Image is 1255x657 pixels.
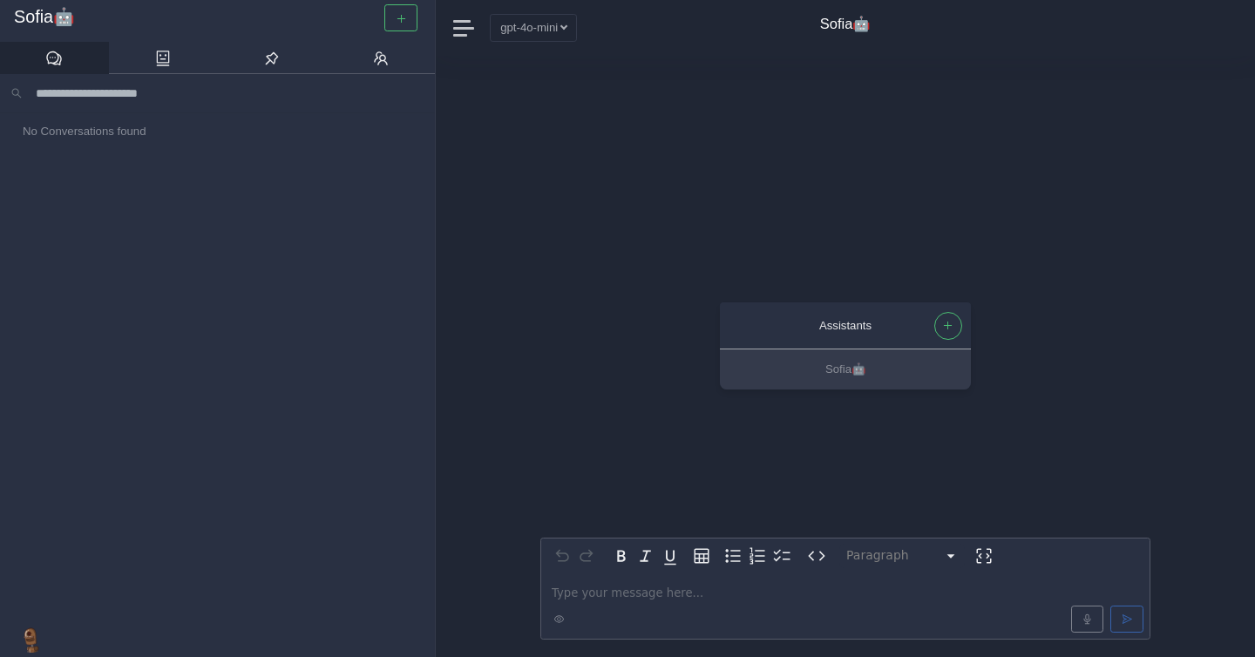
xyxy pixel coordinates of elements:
button: Underline [658,544,682,568]
button: Check list [770,544,794,568]
button: Bulleted list [721,544,745,568]
button: gpt-4o-mini [490,14,577,41]
button: Sofia🤖 [720,350,971,389]
button: Italic [634,544,658,568]
a: Sofia🤖 [14,7,421,28]
h4: Sofia🤖 [820,16,872,33]
button: Inline code format [804,544,829,568]
div: editable markdown [541,573,1150,639]
div: toggle group [721,544,794,568]
button: Block type [839,544,965,568]
div: Assistants [737,316,953,335]
input: Search conversations [29,81,424,105]
button: Bold [609,544,634,568]
button: Numbered list [745,544,770,568]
